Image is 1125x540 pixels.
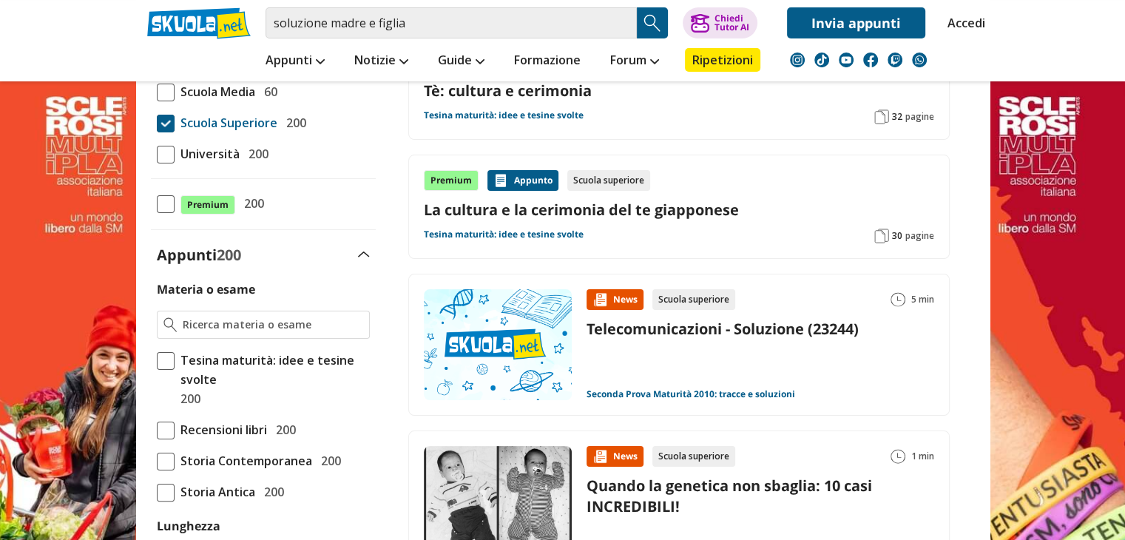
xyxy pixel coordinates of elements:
button: ChiediTutor AI [683,7,757,38]
a: La cultura e la cerimonia del te giapponese [424,200,934,220]
input: Ricerca materia o esame [183,317,362,332]
img: Pagine [874,109,889,124]
a: Invia appunti [787,7,925,38]
span: Storia Contemporanea [175,451,312,470]
a: Seconda Prova Maturità 2010: tracce e soluzioni [587,388,795,400]
span: 5 min [911,289,934,310]
img: Tempo lettura [891,449,905,464]
a: Tesina maturità: idee e tesine svolte [424,229,584,240]
span: 200 [238,194,264,213]
span: 200 [270,420,296,439]
a: Tesina maturità: idee e tesine svolte [424,109,584,121]
a: Tè: cultura e cerimonia [424,81,934,101]
span: Università [175,144,240,163]
img: News contenuto [592,449,607,464]
img: Immagine news [424,289,572,400]
img: facebook [863,53,878,67]
img: tiktok [814,53,829,67]
img: Pagine [874,229,889,243]
img: Apri e chiudi sezione [358,252,370,257]
a: Appunti [262,48,328,75]
span: 200 [258,482,284,502]
img: Ricerca materia o esame [163,317,178,332]
div: News [587,289,643,310]
div: Premium [424,170,479,191]
span: 60 [258,82,277,101]
a: Telecomunicazioni - Soluzione (23244) [587,319,859,339]
span: pagine [905,230,934,242]
img: Appunti contenuto [493,173,508,188]
span: Premium [180,195,235,215]
img: instagram [790,53,805,67]
span: 200 [217,245,241,265]
span: 200 [315,451,341,470]
div: Appunto [487,170,558,191]
span: 200 [280,113,306,132]
span: Storia Antica [175,482,255,502]
label: Appunti [157,245,241,265]
img: Tempo lettura [891,292,905,307]
a: Accedi [947,7,979,38]
img: Cerca appunti, riassunti o versioni [641,12,663,34]
span: Tesina maturità: idee e tesine svolte [175,351,370,389]
a: Formazione [510,48,584,75]
label: Lunghezza [157,518,220,534]
div: Chiedi Tutor AI [714,14,749,32]
a: Guide [434,48,488,75]
a: Notizie [351,48,412,75]
img: WhatsApp [912,53,927,67]
span: Scuola Superiore [175,113,277,132]
button: Search Button [637,7,668,38]
span: Recensioni libri [175,420,267,439]
div: Scuola superiore [652,446,735,467]
a: Ripetizioni [685,48,760,72]
a: Quando la genetica non sbaglia: 10 casi INCREDIBILI! [587,476,872,516]
img: youtube [839,53,854,67]
span: pagine [905,111,934,123]
div: Scuola superiore [652,289,735,310]
span: 30 [892,230,902,242]
input: Cerca appunti, riassunti o versioni [266,7,637,38]
div: Scuola superiore [567,170,650,191]
label: Materia o esame [157,281,255,297]
span: 1 min [911,446,934,467]
div: News [587,446,643,467]
span: Scuola Media [175,82,255,101]
a: Forum [607,48,663,75]
span: 200 [175,389,200,408]
img: News contenuto [592,292,607,307]
span: 200 [243,144,268,163]
span: 32 [892,111,902,123]
img: twitch [888,53,902,67]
